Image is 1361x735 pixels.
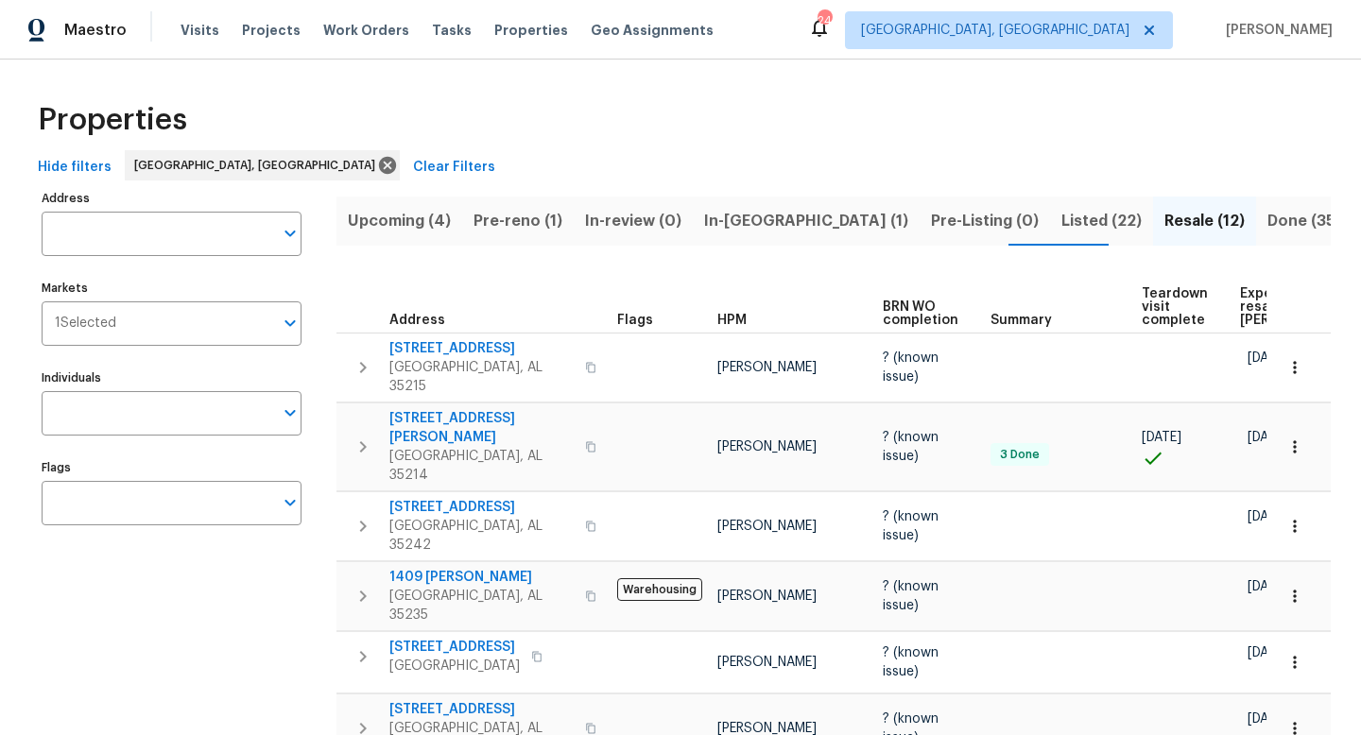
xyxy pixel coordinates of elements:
[818,11,831,30] div: 24
[389,568,574,587] span: 1409 [PERSON_NAME]
[38,111,187,129] span: Properties
[717,590,817,603] span: [PERSON_NAME]
[277,220,303,247] button: Open
[323,21,409,40] span: Work Orders
[1142,431,1181,444] span: [DATE]
[1248,431,1287,444] span: [DATE]
[389,447,574,485] span: [GEOGRAPHIC_DATA], AL 35214
[413,156,495,179] span: Clear Filters
[883,510,939,542] span: ? (known issue)
[1164,208,1245,234] span: Resale (12)
[181,21,219,40] span: Visits
[242,21,301,40] span: Projects
[931,208,1039,234] span: Pre-Listing (0)
[992,447,1047,463] span: 3 Done
[617,578,702,601] span: Warehousing
[389,409,574,447] span: [STREET_ADDRESS][PERSON_NAME]
[405,150,503,185] button: Clear Filters
[348,208,451,234] span: Upcoming (4)
[1248,351,1287,365] span: [DATE]
[42,462,301,473] label: Flags
[389,314,445,327] span: Address
[134,156,383,175] span: [GEOGRAPHIC_DATA], [GEOGRAPHIC_DATA]
[717,722,817,735] span: [PERSON_NAME]
[389,339,574,358] span: [STREET_ADDRESS]
[591,21,714,40] span: Geo Assignments
[717,361,817,374] span: [PERSON_NAME]
[432,24,472,37] span: Tasks
[717,656,817,669] span: [PERSON_NAME]
[883,351,939,384] span: ? (known issue)
[1061,208,1142,234] span: Listed (22)
[277,489,303,516] button: Open
[42,193,301,204] label: Address
[38,156,112,179] span: Hide filters
[1267,208,1352,234] span: Done (359)
[474,208,562,234] span: Pre-reno (1)
[277,310,303,336] button: Open
[883,300,958,327] span: BRN WO completion
[389,358,574,396] span: [GEOGRAPHIC_DATA], AL 35215
[389,638,520,657] span: [STREET_ADDRESS]
[30,150,119,185] button: Hide filters
[389,700,574,719] span: [STREET_ADDRESS]
[1248,646,1287,659] span: [DATE]
[494,21,568,40] span: Properties
[125,150,400,180] div: [GEOGRAPHIC_DATA], [GEOGRAPHIC_DATA]
[42,372,301,384] label: Individuals
[1248,580,1287,593] span: [DATE]
[389,657,520,675] span: [GEOGRAPHIC_DATA]
[717,520,817,533] span: [PERSON_NAME]
[717,314,747,327] span: HPM
[585,208,681,234] span: In-review (0)
[1240,287,1347,327] span: Expected resale [PERSON_NAME]
[1248,712,1287,726] span: [DATE]
[55,316,116,332] span: 1 Selected
[389,517,574,555] span: [GEOGRAPHIC_DATA], AL 35242
[277,400,303,426] button: Open
[64,21,127,40] span: Maestro
[389,498,574,517] span: [STREET_ADDRESS]
[1142,287,1208,327] span: Teardown visit complete
[883,580,939,612] span: ? (known issue)
[883,646,939,678] span: ? (known issue)
[617,314,653,327] span: Flags
[883,431,939,463] span: ? (known issue)
[861,21,1129,40] span: [GEOGRAPHIC_DATA], [GEOGRAPHIC_DATA]
[717,440,817,453] span: [PERSON_NAME]
[704,208,908,234] span: In-[GEOGRAPHIC_DATA] (1)
[42,282,301,294] label: Markets
[991,314,1052,327] span: Summary
[1248,510,1287,523] span: [DATE]
[389,587,574,624] span: [GEOGRAPHIC_DATA], AL 35235
[1218,21,1333,40] span: [PERSON_NAME]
